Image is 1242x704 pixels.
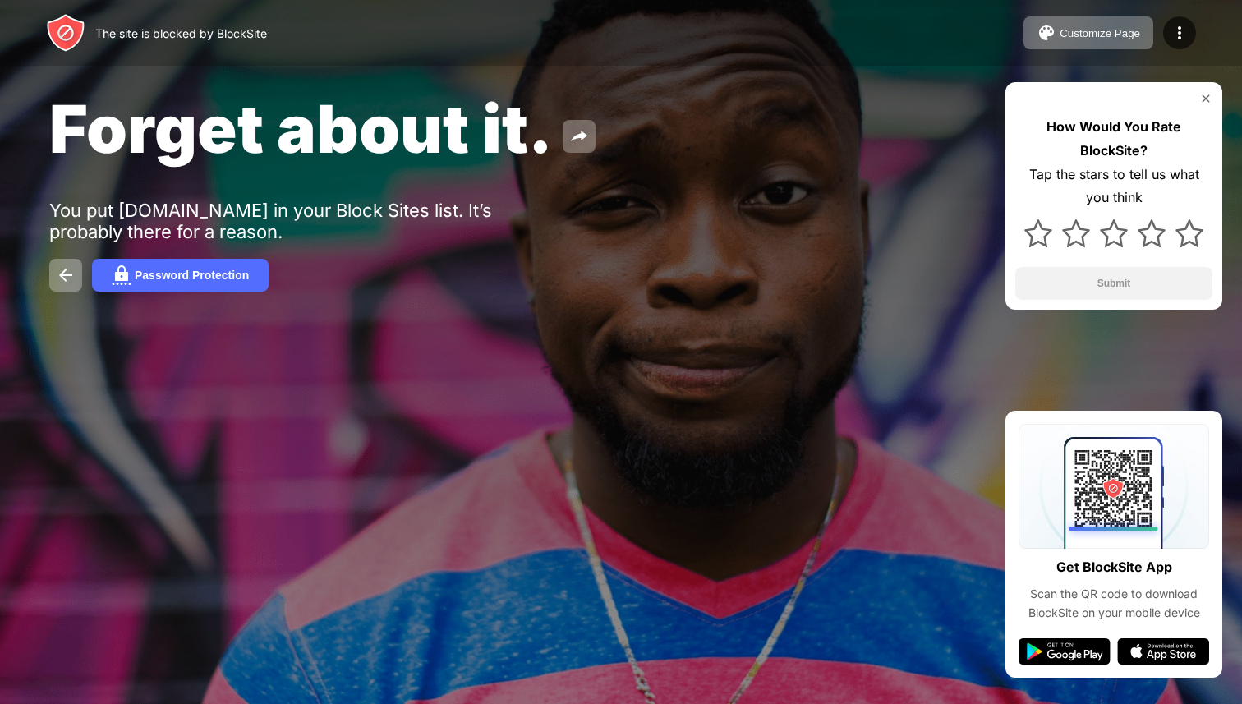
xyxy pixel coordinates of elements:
div: Scan the QR code to download BlockSite on your mobile device [1019,585,1209,622]
button: Password Protection [92,259,269,292]
div: Customize Page [1060,27,1140,39]
div: How Would You Rate BlockSite? [1015,115,1212,163]
img: app-store.svg [1117,638,1209,665]
img: star.svg [1100,219,1128,247]
img: qrcode.svg [1019,424,1209,549]
div: Tap the stars to tell us what you think [1015,163,1212,210]
img: share.svg [569,127,589,146]
button: Submit [1015,267,1212,300]
img: header-logo.svg [46,13,85,53]
span: Forget about it. [49,89,553,168]
img: menu-icon.svg [1170,23,1189,43]
div: The site is blocked by BlockSite [95,26,267,40]
img: google-play.svg [1019,638,1111,665]
img: back.svg [56,265,76,285]
img: star.svg [1024,219,1052,247]
div: Password Protection [135,269,249,282]
img: star.svg [1175,219,1203,247]
img: star.svg [1062,219,1090,247]
img: password.svg [112,265,131,285]
img: rate-us-close.svg [1199,92,1212,105]
button: Customize Page [1023,16,1153,49]
div: You put [DOMAIN_NAME] in your Block Sites list. It’s probably there for a reason. [49,200,557,242]
img: star.svg [1138,219,1166,247]
div: Get BlockSite App [1056,555,1172,579]
img: pallet.svg [1037,23,1056,43]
